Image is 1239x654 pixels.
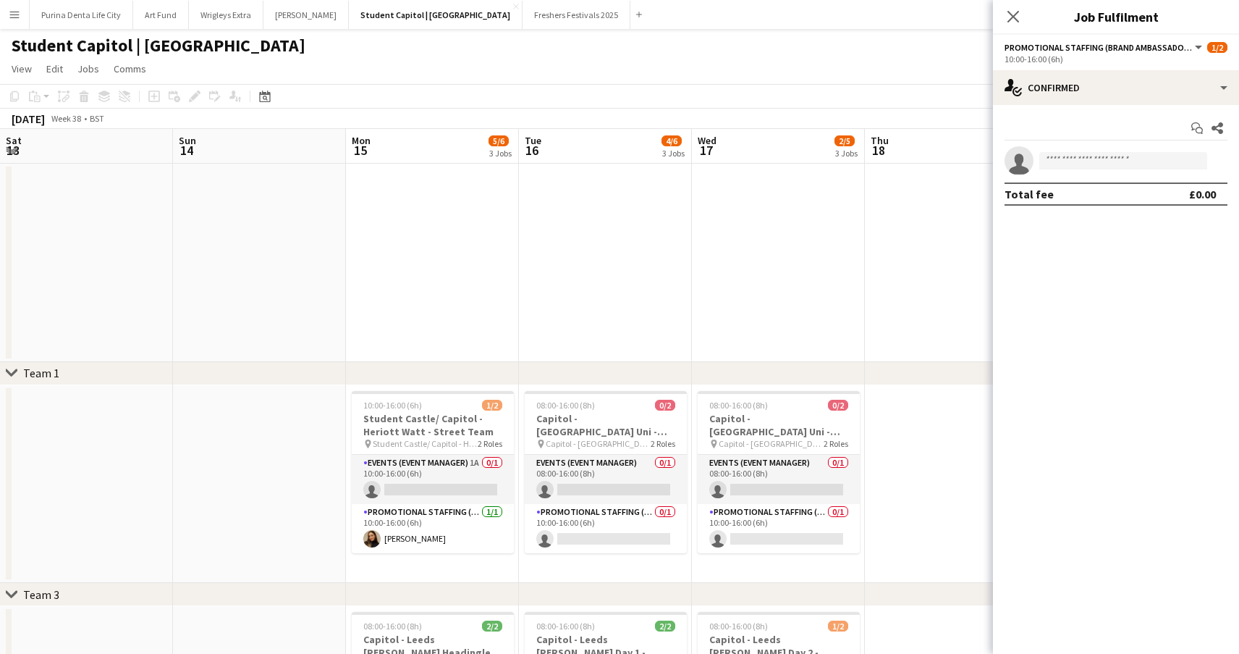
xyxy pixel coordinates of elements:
[12,35,305,56] h1: Student Capitol | [GEOGRAPHIC_DATA]
[1005,187,1054,201] div: Total fee
[23,366,59,380] div: Team 1
[478,438,502,449] span: 2 Roles
[108,59,152,78] a: Comms
[546,438,651,449] span: Capitol - [GEOGRAPHIC_DATA] Uni - Freshers Fair
[651,438,675,449] span: 2 Roles
[698,504,860,553] app-card-role: Promotional Staffing (Brand Ambassadors)0/110:00-16:00 (6h)
[1005,42,1193,53] span: Promotional Staffing (Brand Ambassadors)
[352,134,371,147] span: Mon
[23,587,59,602] div: Team 3
[698,134,716,147] span: Wed
[350,142,371,159] span: 15
[177,142,196,159] span: 14
[536,621,595,632] span: 08:00-16:00 (8h)
[41,59,69,78] a: Edit
[871,134,889,147] span: Thu
[114,62,146,75] span: Comms
[12,112,45,126] div: [DATE]
[661,135,682,146] span: 4/6
[525,455,687,504] app-card-role: Events (Event Manager)0/108:00-16:00 (8h)
[30,1,133,29] button: Purina Denta Life City
[868,142,889,159] span: 18
[1189,187,1216,201] div: £0.00
[709,621,768,632] span: 08:00-16:00 (8h)
[6,59,38,78] a: View
[698,455,860,504] app-card-role: Events (Event Manager)0/108:00-16:00 (8h)
[662,148,685,159] div: 3 Jobs
[824,438,848,449] span: 2 Roles
[698,412,860,438] h3: Capitol - [GEOGRAPHIC_DATA] Uni - Freshers Fair
[482,400,502,411] span: 1/2
[72,59,105,78] a: Jobs
[709,400,768,411] span: 08:00-16:00 (8h)
[525,412,687,438] h3: Capitol - [GEOGRAPHIC_DATA] Uni - Freshers Fair
[482,621,502,632] span: 2/2
[695,142,716,159] span: 17
[1005,54,1227,64] div: 10:00-16:00 (6h)
[993,70,1239,105] div: Confirmed
[523,1,630,29] button: Freshers Festivals 2025
[489,148,512,159] div: 3 Jobs
[525,504,687,553] app-card-role: Promotional Staffing (Brand Ambassadors)0/110:00-16:00 (6h)
[536,400,595,411] span: 08:00-16:00 (8h)
[77,62,99,75] span: Jobs
[719,438,824,449] span: Capitol - [GEOGRAPHIC_DATA] Uni - Freshers Fair
[363,400,422,411] span: 10:00-16:00 (6h)
[263,1,349,29] button: [PERSON_NAME]
[90,113,104,124] div: BST
[835,148,858,159] div: 3 Jobs
[523,142,541,159] span: 16
[352,412,514,438] h3: Student Castle/ Capitol - Heriott Watt - Street Team
[828,621,848,632] span: 1/2
[48,113,84,124] span: Week 38
[373,438,478,449] span: Student Castle/ Capitol - Heriott Watt - Street Team
[12,62,32,75] span: View
[489,135,509,146] span: 5/6
[189,1,263,29] button: Wrigleys Extra
[179,134,196,147] span: Sun
[133,1,189,29] button: Art Fund
[993,7,1239,26] h3: Job Fulfilment
[352,504,514,553] app-card-role: Promotional Staffing (Brand Ambassadors)1/110:00-16:00 (6h)[PERSON_NAME]
[4,142,22,159] span: 13
[525,391,687,553] app-job-card: 08:00-16:00 (8h)0/2Capitol - [GEOGRAPHIC_DATA] Uni - Freshers Fair Capitol - [GEOGRAPHIC_DATA] Un...
[46,62,63,75] span: Edit
[834,135,855,146] span: 2/5
[525,134,541,147] span: Tue
[363,621,422,632] span: 08:00-16:00 (8h)
[349,1,523,29] button: Student Capitol | [GEOGRAPHIC_DATA]
[352,455,514,504] app-card-role: Events (Event Manager)1A0/110:00-16:00 (6h)
[6,134,22,147] span: Sat
[1005,42,1204,53] button: Promotional Staffing (Brand Ambassadors)
[352,391,514,553] app-job-card: 10:00-16:00 (6h)1/2Student Castle/ Capitol - Heriott Watt - Street Team Student Castle/ Capitol -...
[655,400,675,411] span: 0/2
[698,391,860,553] app-job-card: 08:00-16:00 (8h)0/2Capitol - [GEOGRAPHIC_DATA] Uni - Freshers Fair Capitol - [GEOGRAPHIC_DATA] Un...
[1207,42,1227,53] span: 1/2
[655,621,675,632] span: 2/2
[828,400,848,411] span: 0/2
